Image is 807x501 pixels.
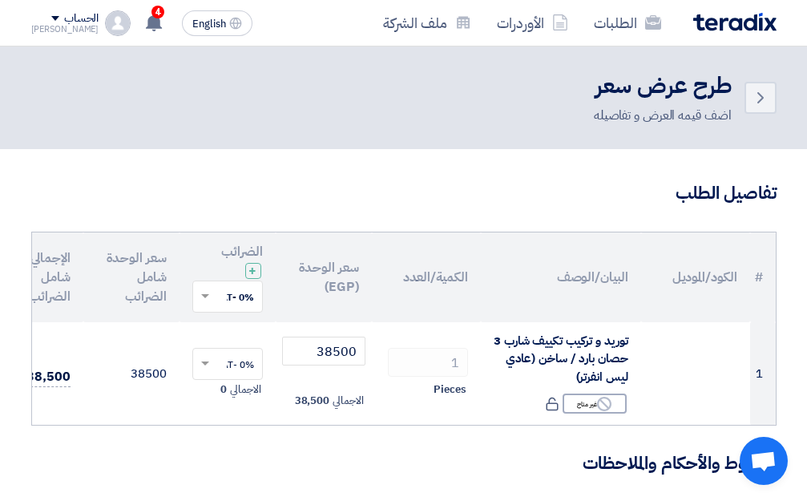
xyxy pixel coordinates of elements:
th: البيان/الوصف [481,232,641,322]
img: profile_test.png [105,10,131,36]
div: اضف قيمه العرض و تفاصيله [594,106,732,125]
span: 38,500 [295,393,329,409]
h2: طرح عرض سعر [594,71,732,102]
div: Open chat [740,437,788,485]
span: + [248,261,256,281]
a: الأوردرات [484,4,581,42]
span: توريد و تركيب تكييف شارب 3 حصان بارد / ساخن (عادي ليس انفرتر) [494,332,627,386]
div: غير متاح [563,394,627,414]
img: Teradix logo [693,13,777,31]
span: الاجمالي [230,382,260,398]
th: الضرائب [180,232,276,322]
td: 1 [750,322,776,426]
th: الكود/الموديل [641,232,750,322]
a: ملف الشركة [370,4,484,42]
h3: تفاصيل الطلب [31,181,777,206]
span: الاجمالي [333,393,363,409]
span: 4 [151,6,164,18]
input: أدخل سعر الوحدة [282,337,365,366]
input: RFQ_STEP1.ITEMS.2.AMOUNT_TITLE [388,348,468,377]
div: الحساب [64,12,99,26]
div: [PERSON_NAME] [31,25,99,34]
h3: الشروط والأحكام والملاحظات [31,451,777,476]
span: Pieces [434,382,466,398]
th: # [750,232,776,322]
th: سعر الوحدة (EGP) [276,232,372,322]
ng-select: VAT [192,348,263,380]
span: English [192,18,226,30]
a: الطلبات [581,4,674,42]
button: English [182,10,252,36]
span: 38,500 [26,367,70,387]
th: سعر الوحدة شامل الضرائب [83,232,180,322]
span: 0 [220,382,227,398]
td: 38500 [83,322,180,426]
th: الكمية/العدد [372,232,481,322]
